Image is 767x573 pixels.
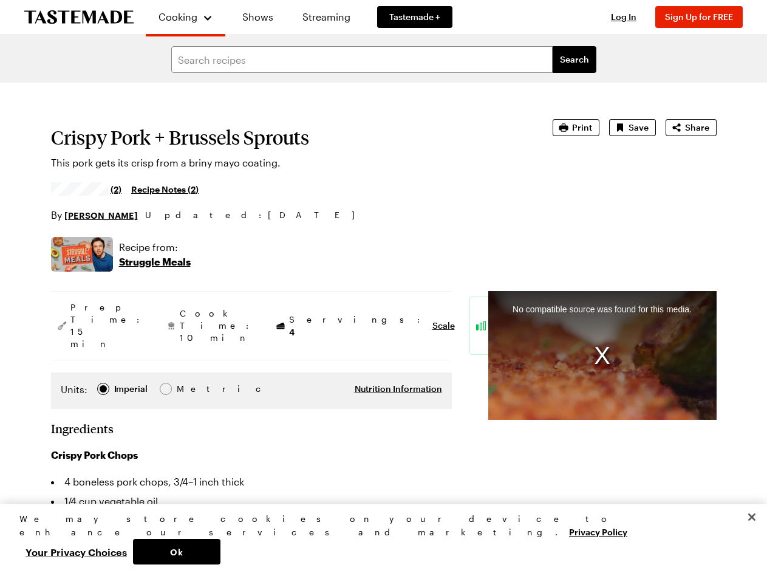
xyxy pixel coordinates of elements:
[553,46,596,73] button: filters
[289,314,426,338] span: Servings:
[51,237,113,272] img: Show where recipe is used
[19,539,133,564] button: Your Privacy Choices
[119,255,191,269] p: Struggle Meals
[488,291,717,420] div: No compatible source was found for this media.
[51,472,452,492] li: 4 boneless pork chops, 3/4–1 inch thick
[64,208,138,222] a: [PERSON_NAME]
[177,382,203,396] span: Metric
[738,504,765,530] button: Close
[666,119,717,136] button: Share
[158,5,213,29] button: Cooking
[609,119,656,136] button: Save recipe
[114,382,148,396] div: Imperial
[61,382,87,397] label: Units:
[51,208,138,222] p: By
[159,11,197,22] span: Cooking
[629,122,649,134] span: Save
[24,10,134,24] a: To Tastemade Home Page
[61,382,202,399] div: Imperial Metric
[389,11,440,23] span: Tastemade +
[611,12,636,22] span: Log In
[171,46,553,73] input: Search recipes
[51,156,519,170] p: This pork gets its crisp from a briny mayo coating.
[133,539,220,564] button: Ok
[180,307,255,344] span: Cook Time: 10 min
[599,11,648,23] button: Log In
[377,6,452,28] a: Tastemade +
[131,182,199,196] a: Recipe Notes (2)
[355,383,442,395] button: Nutrition Information
[114,382,149,396] span: Imperial
[51,492,452,511] li: 1/4 cup vegetable oil
[553,119,599,136] button: Print
[432,320,455,332] button: Scale
[145,208,367,222] span: Updated : [DATE]
[119,240,191,269] a: Recipe from:Struggle Meals
[51,126,519,148] h1: Crispy Pork + Brussels Sprouts
[119,240,191,255] p: Recipe from:
[665,12,733,22] span: Sign Up for FREE
[19,512,737,564] div: Privacy
[685,122,709,134] span: Share
[51,184,122,194] a: 4.5/5 stars from 2 reviews
[51,421,114,436] h2: Ingredients
[572,122,592,134] span: Print
[70,301,146,350] span: Prep Time: 15 min
[111,183,121,195] span: (2)
[51,448,452,462] h3: Crispy Pork Chops
[177,382,202,396] div: Metric
[488,291,717,420] div: Modal Window
[19,512,737,539] div: We may store cookies on your device to enhance our services and marketing.
[569,526,627,537] a: More information about your privacy, opens in a new tab
[655,6,743,28] button: Sign Up for FREE
[488,291,717,420] video-js: Video Player
[289,326,295,337] span: 4
[560,53,589,66] span: Search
